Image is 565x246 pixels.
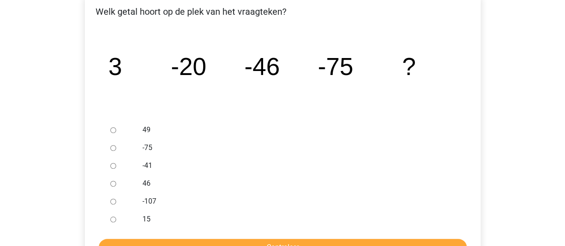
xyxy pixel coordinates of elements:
[142,178,452,189] label: 46
[142,125,452,135] label: 49
[171,53,206,80] tspan: -20
[92,5,473,18] p: Welk getal hoort op de plek van het vraagteken?
[402,53,415,80] tspan: ?
[142,160,452,171] label: -41
[142,214,452,225] label: 15
[142,196,452,207] label: -107
[108,53,121,80] tspan: 3
[318,53,353,80] tspan: -75
[244,53,280,80] tspan: -46
[142,142,452,153] label: -75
